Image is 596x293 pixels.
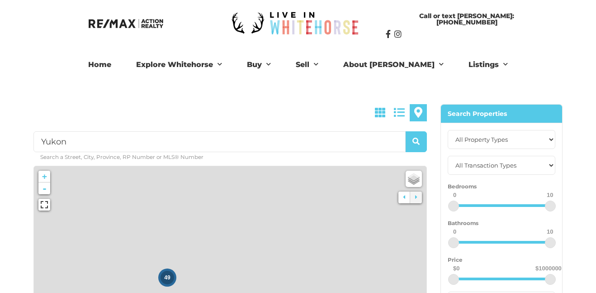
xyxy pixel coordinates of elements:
strong: Search Properties [448,110,507,118]
small: Bathrooms [448,220,478,226]
a: View Fullscreen [38,199,50,211]
a: - [38,183,50,194]
div: $1000000 [535,265,562,271]
a: Call or text [PERSON_NAME]: [PHONE_NUMBER] [386,8,548,30]
small: Search a Street, City, Province, RP Number or MLS® Number [40,154,203,160]
a: + [38,171,50,183]
nav: Menu [49,56,547,74]
a: About [PERSON_NAME] [336,56,450,74]
small: Bedrooms [448,183,477,190]
div: 0 [453,229,456,235]
div: 10 [547,229,553,235]
span: 49 [164,274,170,281]
a: Layers [406,171,422,187]
a: Explore Whitehorse [129,56,229,74]
a: Sell [289,56,325,74]
span: Call or text [PERSON_NAME]: [PHONE_NUMBER] [395,13,539,25]
div: $0 [453,265,459,271]
small: Price [448,256,463,263]
a: Buy [240,56,278,74]
a: Listings [462,56,515,74]
a: Home [81,56,118,74]
div: 0 [453,192,456,198]
div: 10 [547,192,553,198]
